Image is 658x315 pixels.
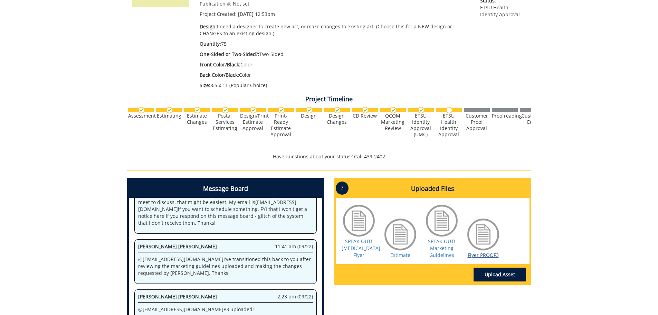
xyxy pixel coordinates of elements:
[436,113,462,138] div: ETSU Health Identity Approval
[233,0,249,7] span: Not set
[336,180,530,198] h4: Uploaded Files
[200,11,237,17] span: Project Created:
[200,40,221,47] span: Quantity:
[200,61,470,68] p: Color
[390,252,410,258] a: Estimate
[200,82,210,89] span: Size:
[184,113,210,125] div: Estimate Changes
[127,96,531,103] h4: Project Timeline
[200,40,470,47] p: 75
[277,293,313,300] span: 2:23 pm (09/22)
[138,243,217,250] span: [PERSON_NAME] [PERSON_NAME]
[334,107,341,113] img: checkmark
[129,180,322,198] h4: Message Board
[390,107,397,113] img: checkmark
[296,113,322,119] div: Design
[138,107,145,113] img: checkmark
[492,113,518,119] div: Proofreading
[138,306,313,313] p: @ [EMAIL_ADDRESS][DOMAIN_NAME] P3 uploaded!
[222,107,229,113] img: checkmark
[138,256,313,277] p: @ [EMAIL_ADDRESS][DOMAIN_NAME] I've transitioned this back to you after reviewing the marketing g...
[352,113,378,119] div: CD Review
[418,107,425,113] img: checkmark
[200,51,470,58] p: Two-Sided
[474,268,526,281] a: Upload Asset
[200,61,240,68] span: Front Color/Black:
[342,238,380,258] a: SPEAK OUT! [MEDICAL_DATA] Flyer
[200,82,470,89] p: 8.5 x 11 (Popular Choice)
[428,238,455,258] a: SPEAK OUT! Marketing Guidelines
[362,107,369,113] img: checkmark
[324,113,350,125] div: Design Changes
[240,113,266,131] div: Design/Print Estimate Approval
[275,243,313,250] span: 11:41 am (09/22)
[380,113,406,131] div: QCOM Marketing Review
[200,0,231,7] span: Publication #:
[200,72,470,78] p: Color
[464,113,490,131] div: Customer Proof Approval
[250,107,257,113] img: checkmark
[446,107,452,113] img: no
[138,293,217,300] span: [PERSON_NAME] [PERSON_NAME]
[468,252,499,258] a: Flyer PROOF3
[200,72,239,78] span: Back Color/Black:
[278,107,285,113] img: checkmark
[194,107,201,113] img: checkmark
[520,113,546,125] div: Customer Edits
[200,51,259,57] span: One-Sided or Two-Sided?:
[127,153,531,160] p: Have questions about your status? Call 439-2402
[156,113,182,119] div: Estimating
[268,113,294,138] div: Print-Ready Estimate Approval
[408,113,434,138] div: ETSU Identity Approval (UMC)
[212,113,238,131] div: Postal Services Estimating
[336,182,349,195] p: ?
[306,107,313,113] img: checkmark
[200,23,217,30] span: Design:
[128,113,154,119] div: Assessment
[238,11,275,17] span: [DATE] 12:53pm
[200,23,470,37] p: I need a designer to create new art, or make changes to existing art. (Choose this for a NEW desi...
[166,107,173,113] img: checkmark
